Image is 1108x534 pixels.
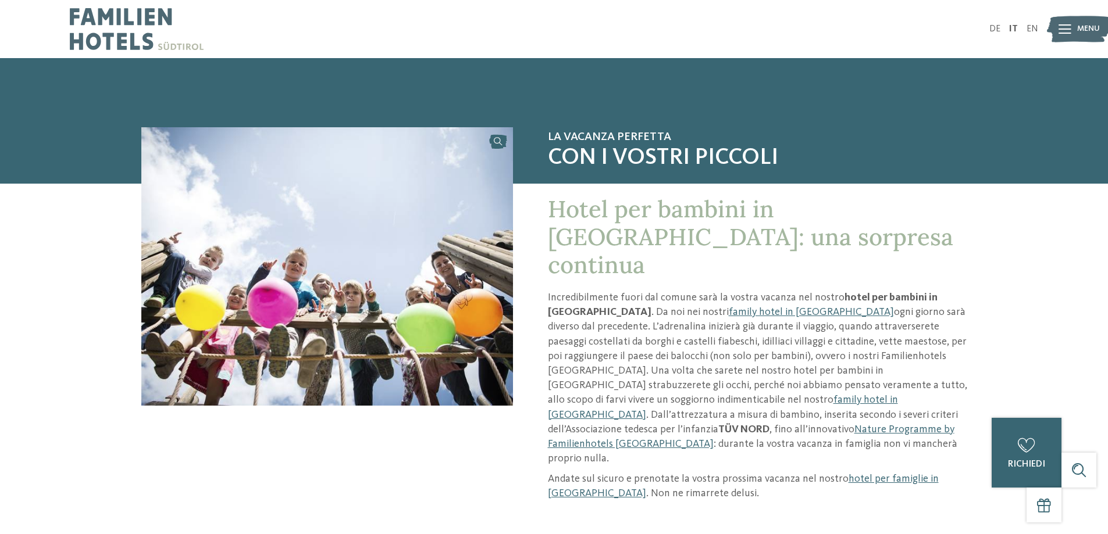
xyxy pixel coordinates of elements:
p: Incredibilmente fuori dal comune sarà la vostra vacanza nel nostro . Da noi nei nostri ogni giorn... [548,291,967,466]
a: IT [1009,24,1018,34]
span: La vacanza perfetta [548,130,967,144]
a: DE [989,24,1000,34]
a: family hotel in [GEOGRAPHIC_DATA] [729,307,894,317]
a: Nature Programme by Familienhotels [GEOGRAPHIC_DATA] [548,424,954,449]
strong: TÜV NORD [718,424,769,435]
img: Hotel per bambini in Trentino: giochi e avventure a volontà [141,127,513,406]
span: con i vostri piccoli [548,144,967,172]
p: Andate sul sicuro e prenotate la vostra prossima vacanza nel nostro . Non ne rimarrete delusi. [548,472,967,501]
span: richiedi [1008,460,1045,469]
span: Menu [1077,23,1100,35]
a: EN [1027,24,1038,34]
a: family hotel in [GEOGRAPHIC_DATA] [548,395,898,420]
a: richiedi [992,418,1061,488]
span: Hotel per bambini in [GEOGRAPHIC_DATA]: una sorpresa continua [548,194,953,279]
